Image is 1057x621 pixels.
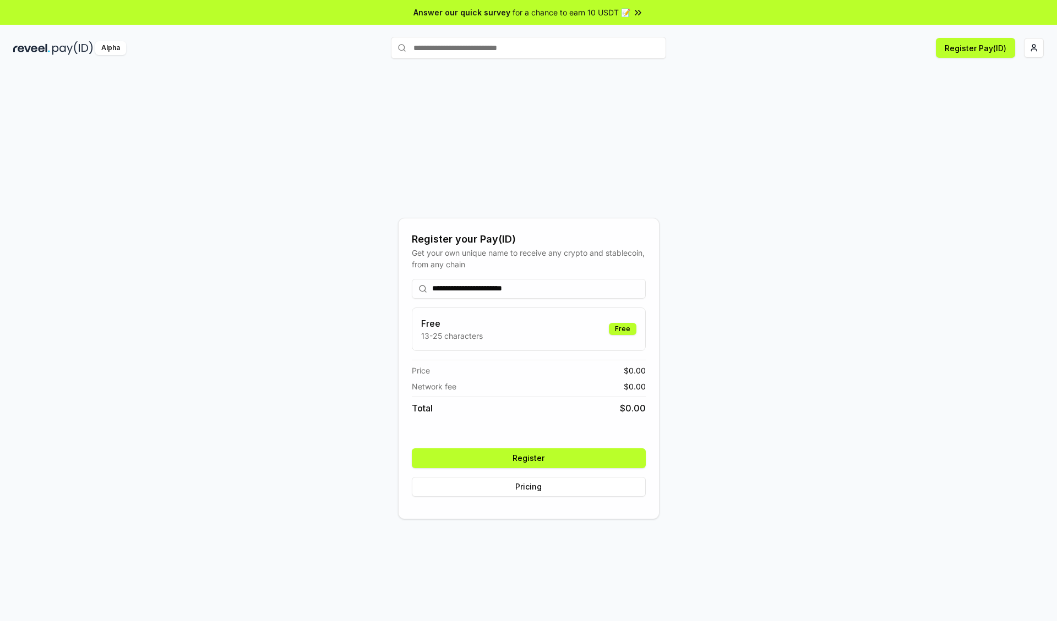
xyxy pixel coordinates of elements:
[620,402,646,415] span: $ 0.00
[412,381,456,392] span: Network fee
[95,41,126,55] div: Alpha
[412,448,646,468] button: Register
[624,381,646,392] span: $ 0.00
[609,323,636,335] div: Free
[513,7,630,18] span: for a chance to earn 10 USDT 📝
[412,232,646,247] div: Register your Pay(ID)
[412,365,430,376] span: Price
[421,330,483,342] p: 13-25 characters
[413,7,510,18] span: Answer our quick survey
[936,38,1015,58] button: Register Pay(ID)
[13,41,50,55] img: reveel_dark
[421,317,483,330] h3: Free
[52,41,93,55] img: pay_id
[624,365,646,376] span: $ 0.00
[412,402,433,415] span: Total
[412,477,646,497] button: Pricing
[412,247,646,270] div: Get your own unique name to receive any crypto and stablecoin, from any chain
